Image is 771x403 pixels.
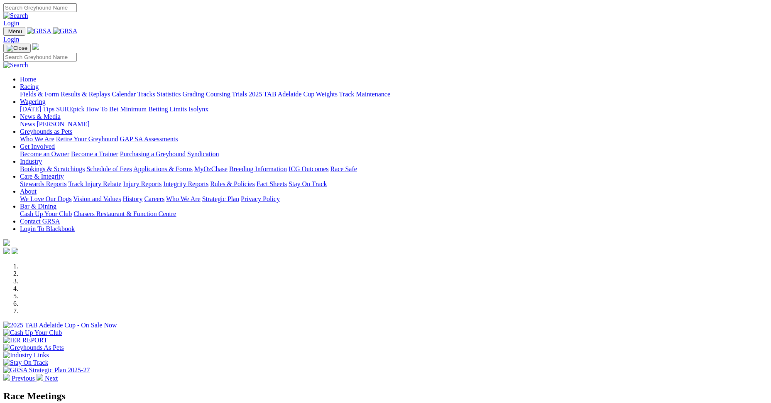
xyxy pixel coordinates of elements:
[20,188,37,195] a: About
[123,180,162,187] a: Injury Reports
[122,195,142,202] a: History
[166,195,201,202] a: Who We Are
[53,27,78,35] img: GRSA
[112,91,136,98] a: Calendar
[61,91,110,98] a: Results & Replays
[3,20,19,27] a: Login
[289,165,328,172] a: ICG Outcomes
[183,91,204,98] a: Grading
[20,195,768,203] div: About
[12,248,18,254] img: twitter.svg
[3,53,77,61] input: Search
[86,106,119,113] a: How To Bet
[257,180,287,187] a: Fact Sheets
[68,180,121,187] a: Track Injury Rebate
[20,195,71,202] a: We Love Our Dogs
[249,91,314,98] a: 2025 TAB Adelaide Cup
[20,210,72,217] a: Cash Up Your Club
[86,165,132,172] a: Schedule of Fees
[289,180,327,187] a: Stay On Track
[20,180,768,188] div: Care & Integrity
[27,27,51,35] img: GRSA
[229,165,287,172] a: Breeding Information
[330,165,357,172] a: Race Safe
[20,120,35,128] a: News
[20,113,61,120] a: News & Media
[210,180,255,187] a: Rules & Policies
[56,106,84,113] a: SUREpick
[20,165,768,173] div: Industry
[20,210,768,218] div: Bar & Dining
[37,375,58,382] a: Next
[3,374,10,381] img: chevron-left-pager-white.svg
[32,43,39,50] img: logo-grsa-white.png
[187,150,219,157] a: Syndication
[3,391,768,402] h2: Race Meetings
[12,375,35,382] span: Previous
[20,76,36,83] a: Home
[202,195,239,202] a: Strategic Plan
[73,210,176,217] a: Chasers Restaurant & Function Centre
[37,374,43,381] img: chevron-right-pager-white.svg
[241,195,280,202] a: Privacy Policy
[20,218,60,225] a: Contact GRSA
[3,44,31,53] button: Toggle navigation
[3,3,77,12] input: Search
[73,195,121,202] a: Vision and Values
[316,91,338,98] a: Weights
[3,351,49,359] img: Industry Links
[3,359,48,366] img: Stay On Track
[120,135,178,143] a: GAP SA Assessments
[71,150,118,157] a: Become a Trainer
[20,128,72,135] a: Greyhounds as Pets
[20,91,768,98] div: Racing
[3,61,28,69] img: Search
[144,195,164,202] a: Careers
[20,143,55,150] a: Get Involved
[163,180,208,187] a: Integrity Reports
[20,98,46,105] a: Wagering
[20,158,42,165] a: Industry
[37,120,89,128] a: [PERSON_NAME]
[3,344,64,351] img: Greyhounds As Pets
[3,248,10,254] img: facebook.svg
[3,322,117,329] img: 2025 TAB Adelaide Cup - On Sale Now
[20,83,39,90] a: Racing
[3,27,25,36] button: Toggle navigation
[339,91,390,98] a: Track Maintenance
[20,150,768,158] div: Get Involved
[232,91,247,98] a: Trials
[20,91,59,98] a: Fields & Form
[20,225,75,232] a: Login To Blackbook
[3,366,90,374] img: GRSA Strategic Plan 2025-27
[3,375,37,382] a: Previous
[20,106,54,113] a: [DATE] Tips
[20,135,54,143] a: Who We Are
[3,12,28,20] img: Search
[157,91,181,98] a: Statistics
[45,375,58,382] span: Next
[7,45,27,52] img: Close
[20,165,85,172] a: Bookings & Scratchings
[20,180,66,187] a: Stewards Reports
[20,120,768,128] div: News & Media
[188,106,208,113] a: Isolynx
[3,239,10,246] img: logo-grsa-white.png
[194,165,228,172] a: MyOzChase
[56,135,118,143] a: Retire Your Greyhound
[206,91,230,98] a: Coursing
[137,91,155,98] a: Tracks
[3,329,62,337] img: Cash Up Your Club
[20,203,56,210] a: Bar & Dining
[20,135,768,143] div: Greyhounds as Pets
[120,150,186,157] a: Purchasing a Greyhound
[3,337,47,344] img: IER REPORT
[120,106,187,113] a: Minimum Betting Limits
[20,173,64,180] a: Care & Integrity
[3,36,19,43] a: Login
[8,28,22,34] span: Menu
[20,106,768,113] div: Wagering
[20,150,69,157] a: Become an Owner
[133,165,193,172] a: Applications & Forms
